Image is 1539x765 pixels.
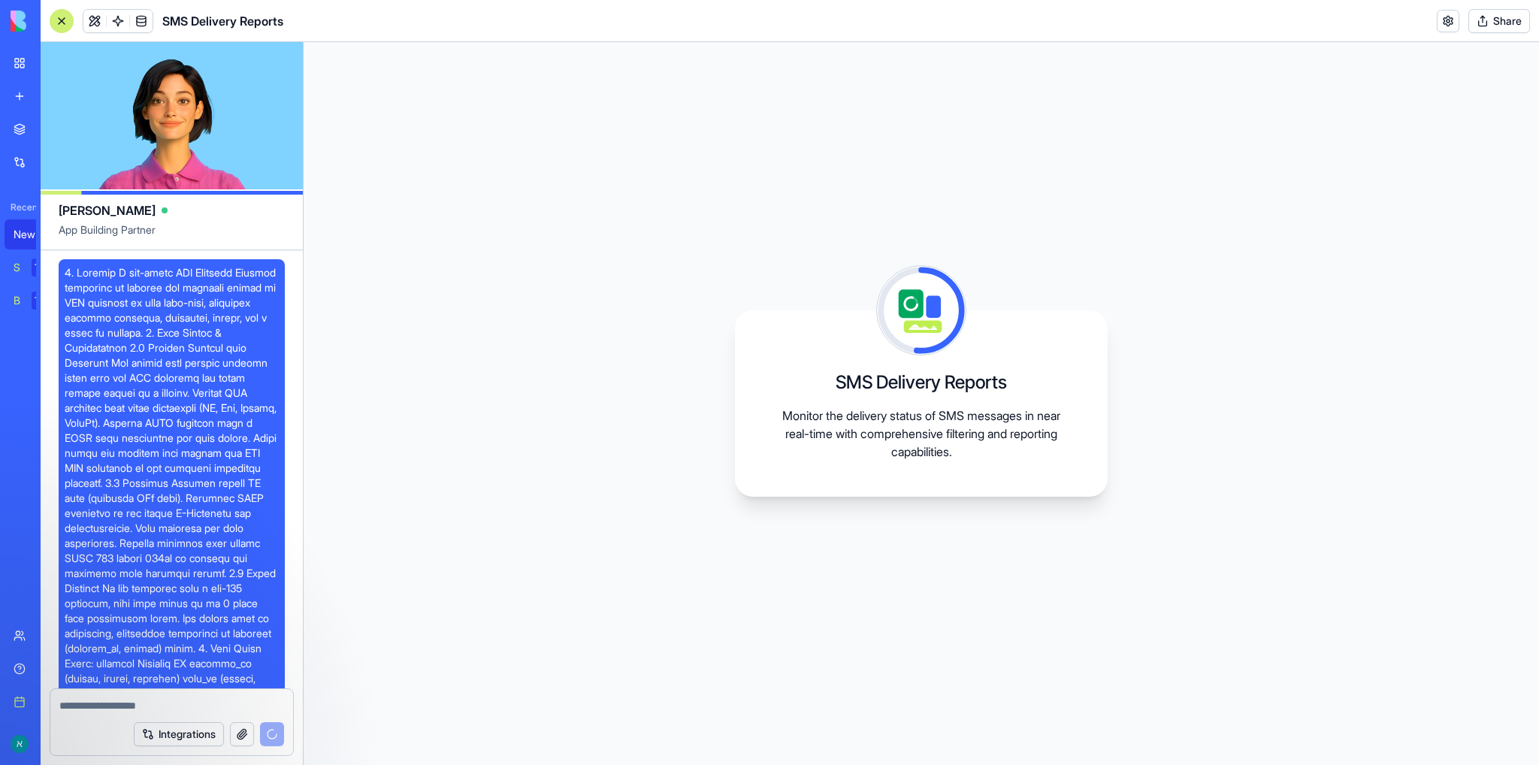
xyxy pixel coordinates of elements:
[14,227,56,242] div: New App
[5,252,65,283] a: Social Media Content GeneratorTRY
[5,219,65,249] a: New App
[162,12,283,30] h1: SMS Delivery Reports
[1468,9,1530,33] button: Share
[771,407,1072,461] p: Monitor the delivery status of SMS messages in near real-time with comprehensive filtering and re...
[11,11,104,32] img: logo
[59,222,285,249] span: App Building Partner
[14,293,21,308] div: Blog Generation Pro
[134,722,224,746] button: Integrations
[32,292,56,310] div: TRY
[5,201,36,213] span: Recent
[59,201,156,219] span: [PERSON_NAME]
[11,735,29,753] img: ACg8ocJbupj-qHE57B85Lt-DY5p2ljiNXNN0ArFLTixggzSgaKMSRg=s96-c
[214,652,515,757] iframe: Intercom notifications message
[5,286,65,316] a: Blog Generation ProTRY
[836,370,1007,395] h3: SMS Delivery Reports
[32,259,56,277] div: TRY
[14,260,21,275] div: Social Media Content Generator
